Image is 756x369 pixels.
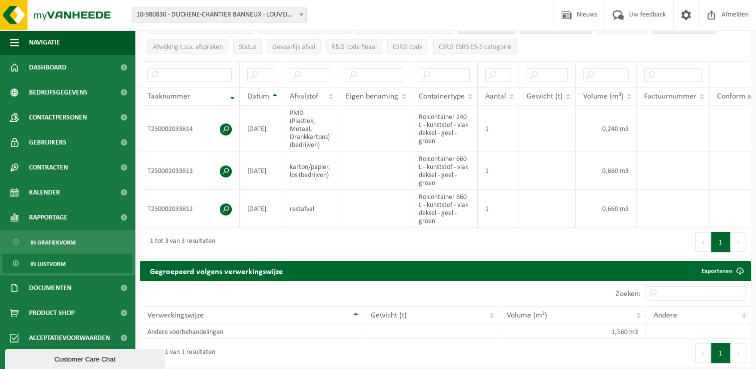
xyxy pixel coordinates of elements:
[326,39,382,54] button: R&D code finaalR&amp;D code finaal: Activate to sort
[267,39,321,54] button: Gevaarlijk afval : Activate to sort
[411,106,478,152] td: Rolcontainer 240 L - kunststof - vlak deksel - geel - groen
[240,152,282,190] td: [DATE]
[695,232,711,252] button: Previous
[731,343,746,363] button: Next
[145,233,215,251] div: 1 tot 3 van 3 resultaten
[132,7,307,22] span: 10-980830 - DUCHENE-CHANTIER BANNEUX - LOUVEIGNÉ
[29,105,87,130] span: Contactpersonen
[644,92,697,100] span: Factuurnummer
[29,130,66,155] span: Gebruikers
[507,311,547,319] span: Volume (m³)
[2,232,132,251] a: In grafiekvorm
[140,152,240,190] td: T250002033813
[331,43,377,51] span: R&D code finaal
[29,155,68,180] span: Contracten
[478,106,519,152] td: 1
[527,92,563,100] span: Gewicht (t)
[247,92,269,100] span: Datum
[240,106,282,152] td: [DATE]
[371,311,407,319] span: Gewicht (t)
[583,92,624,100] span: Volume (m³)
[576,190,637,228] td: 0,660 m3
[140,325,363,339] td: Andere voorbehandelingen
[29,180,60,205] span: Kalender
[2,254,132,273] a: In lijstvorm
[411,152,478,190] td: Rolcontainer 660 L - kunststof - vlak deksel - geel - groen
[393,43,423,51] span: CSRD code
[140,106,240,152] td: T250002033814
[433,39,517,54] button: CSRD ESRS E5-5 categorieCSRD ESRS E5-5 categorie: Activate to sort
[439,43,511,51] span: CSRD ESRS E5-5 categorie
[282,106,338,152] td: PMD (Plastiek, Metaal, Drankkartons) (bedrijven)
[240,190,282,228] td: [DATE]
[29,275,71,300] span: Documenten
[411,190,478,228] td: Rolcontainer 660 L - kunststof - vlak deksel - geel - groen
[695,343,711,363] button: Previous
[478,190,519,228] td: 1
[147,311,204,319] span: Verwerkingswijze
[145,344,215,362] div: 1 tot 1 van 1 resultaten
[499,325,646,339] td: 1,560 m3
[419,92,465,100] span: Containertype
[711,232,731,252] button: 1
[387,39,428,54] button: CSRD codeCSRD code: Activate to sort
[140,190,240,228] td: T250002033812
[694,261,750,281] a: Exporteren
[731,232,746,252] button: Next
[29,80,87,105] span: Bedrijfsgegevens
[239,43,256,51] span: Status
[140,261,293,280] h2: Gegroepeerd volgens verwerkingswijze
[282,152,338,190] td: karton/papier, los (bedrijven)
[478,152,519,190] td: 1
[5,347,167,369] iframe: chat widget
[711,343,731,363] button: 1
[233,39,262,54] button: StatusStatus: Activate to sort
[576,152,637,190] td: 0,660 m3
[654,311,677,319] span: Andere
[29,30,60,55] span: Navigatie
[290,92,318,100] span: Afvalstof
[272,43,315,51] span: Gevaarlijk afval
[29,325,110,350] span: Acceptatievoorwaarden
[30,254,65,273] span: In lijstvorm
[147,92,190,100] span: Taaknummer
[29,205,67,230] span: Rapportage
[616,290,641,298] label: Zoeken:
[576,106,637,152] td: 0,240 m3
[30,233,75,252] span: In grafiekvorm
[153,43,223,51] span: Afwijking t.o.v. afspraken
[132,8,306,22] span: 10-980830 - DUCHENE-CHANTIER BANNEUX - LOUVEIGNÉ
[346,92,398,100] span: Eigen benaming
[147,39,228,54] button: Afwijking t.o.v. afsprakenAfwijking t.o.v. afspraken: Activate to sort
[29,300,74,325] span: Product Shop
[485,92,506,100] span: Aantal
[29,55,66,80] span: Dashboard
[282,190,338,228] td: restafval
